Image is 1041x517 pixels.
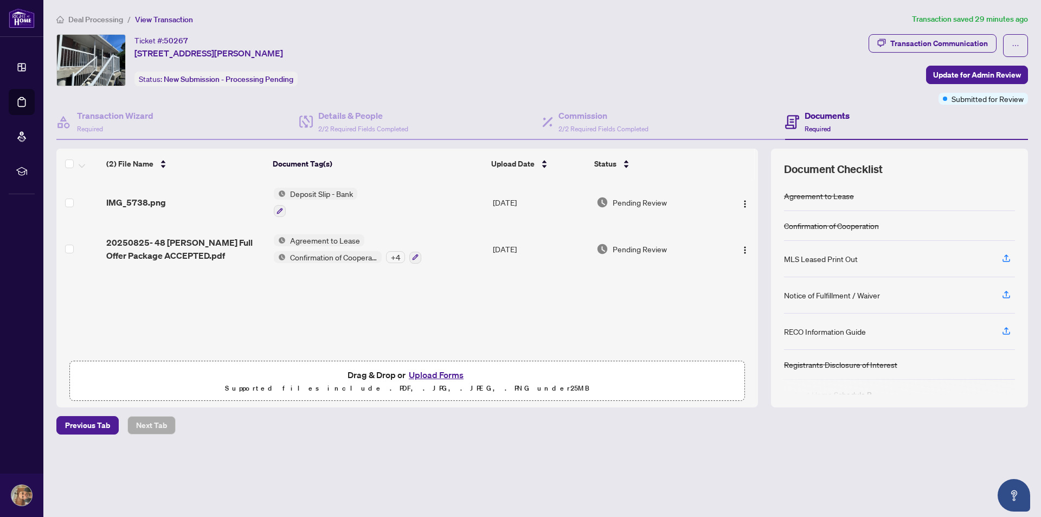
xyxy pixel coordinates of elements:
th: Upload Date [487,149,590,179]
p: Supported files include .PDF, .JPG, .JPEG, .PNG under 25 MB [76,382,738,395]
span: Update for Admin Review [933,66,1021,84]
h4: Commission [558,109,648,122]
button: Logo [736,240,754,258]
h4: Details & People [318,109,408,122]
span: Required [805,125,831,133]
div: Notice of Fulfillment / Waiver [784,289,880,301]
span: Deposit Slip - Bank [286,188,357,200]
span: Required [77,125,103,133]
span: Submitted for Review [952,93,1024,105]
span: Status [594,158,616,170]
div: Transaction Communication [890,35,988,52]
img: logo [9,8,35,28]
div: Confirmation of Cooperation [784,220,879,232]
div: Status: [134,72,298,86]
span: 2/2 Required Fields Completed [318,125,408,133]
button: Upload Forms [406,368,467,382]
h4: Transaction Wizard [77,109,153,122]
button: Status IconAgreement to LeaseStatus IconConfirmation of Cooperation+4 [274,234,421,264]
span: Drag & Drop orUpload FormsSupported files include .PDF, .JPG, .JPEG, .PNG under25MB [70,361,744,401]
span: [STREET_ADDRESS][PERSON_NAME] [134,47,283,60]
article: Transaction saved 29 minutes ago [912,13,1028,25]
span: 2/2 Required Fields Completed [558,125,648,133]
button: Update for Admin Review [926,66,1028,84]
span: Confirmation of Cooperation [286,251,382,263]
span: Pending Review [613,243,667,255]
span: IMG_5738.png [106,196,166,209]
th: (2) File Name [102,149,269,179]
img: Logo [741,200,749,208]
div: Agreement to Lease [784,190,854,202]
img: Document Status [596,196,608,208]
span: Deal Processing [68,15,123,24]
div: Registrants Disclosure of Interest [784,359,897,371]
div: + 4 [386,251,405,263]
span: Pending Review [613,196,667,208]
button: Status IconDeposit Slip - Bank [274,188,357,217]
span: New Submission - Processing Pending [164,74,293,84]
img: Status Icon [274,234,286,246]
span: (2) File Name [106,158,153,170]
span: View Transaction [135,15,193,24]
span: 20250825- 48 [PERSON_NAME] Full Offer Package ACCEPTED.pdf [106,236,265,262]
button: Open asap [998,479,1030,512]
button: Next Tab [127,416,176,435]
img: Profile Icon [11,485,32,506]
div: MLS Leased Print Out [784,253,858,265]
button: Transaction Communication [869,34,997,53]
span: Agreement to Lease [286,234,364,246]
img: IMG-W12355793_1.jpg [57,35,125,86]
span: home [56,16,64,23]
div: RECO Information Guide [784,325,866,337]
span: Drag & Drop or [348,368,467,382]
span: Upload Date [491,158,535,170]
img: Status Icon [274,251,286,263]
li: / [127,13,131,25]
button: Logo [736,194,754,211]
th: Status [590,149,718,179]
td: [DATE] [489,226,592,272]
th: Document Tag(s) [268,149,487,179]
span: ellipsis [1012,42,1019,49]
button: Previous Tab [56,416,119,435]
img: Logo [741,246,749,254]
span: Document Checklist [784,162,883,177]
img: Document Status [596,243,608,255]
h4: Documents [805,109,850,122]
img: Status Icon [274,188,286,200]
td: [DATE] [489,179,592,226]
div: Ticket #: [134,34,188,47]
span: 50267 [164,36,188,46]
span: Previous Tab [65,417,110,434]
